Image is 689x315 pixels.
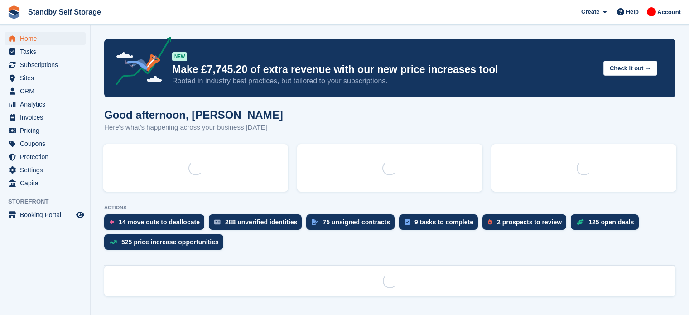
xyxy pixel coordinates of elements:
a: menu [5,137,86,150]
h1: Good afternoon, [PERSON_NAME] [104,109,283,121]
a: 525 price increase opportunities [104,234,228,254]
span: Tasks [20,45,74,58]
div: 14 move outs to deallocate [119,218,200,226]
a: menu [5,111,86,124]
a: 288 unverified identities [209,214,307,234]
img: stora-icon-8386f47178a22dfd0bd8f6a31ec36ba5ce8667c1dd55bd0f319d3a0aa187defe.svg [7,5,21,19]
div: 288 unverified identities [225,218,298,226]
div: 75 unsigned contracts [323,218,390,226]
span: Booking Portal [20,208,74,221]
span: CRM [20,85,74,97]
a: 9 tasks to complete [399,214,482,234]
a: menu [5,208,86,221]
span: Invoices [20,111,74,124]
div: 525 price increase opportunities [121,238,219,246]
img: move_outs_to_deallocate_icon-f764333ba52eb49d3ac5e1228854f67142a1ed5810a6f6cc68b1a99e826820c5.svg [110,219,114,225]
span: Sites [20,72,74,84]
a: menu [5,58,86,71]
button: Check it out → [603,61,657,76]
a: menu [5,45,86,58]
span: Capital [20,177,74,189]
span: Protection [20,150,74,163]
img: prospect-51fa495bee0391a8d652442698ab0144808aea92771e9ea1ae160a38d050c398.svg [488,219,492,225]
a: menu [5,32,86,45]
img: task-75834270c22a3079a89374b754ae025e5fb1db73e45f91037f5363f120a921f8.svg [405,219,410,225]
a: Standby Self Storage [24,5,105,19]
a: menu [5,72,86,84]
div: 125 open deals [588,218,634,226]
div: 2 prospects to review [497,218,562,226]
a: menu [5,98,86,111]
a: menu [5,124,86,137]
img: deal-1b604bf984904fb50ccaf53a9ad4b4a5d6e5aea283cecdc64d6e3604feb123c2.svg [576,219,584,225]
p: Make £7,745.20 of extra revenue with our new price increases tool [172,63,596,76]
a: 75 unsigned contracts [306,214,399,234]
a: menu [5,177,86,189]
span: Analytics [20,98,74,111]
img: Aaron Winter [647,7,656,16]
a: 2 prospects to review [482,214,571,234]
p: ACTIONS [104,205,675,211]
a: 14 move outs to deallocate [104,214,209,234]
span: Storefront [8,197,90,206]
span: Subscriptions [20,58,74,71]
img: price_increase_opportunities-93ffe204e8149a01c8c9dc8f82e8f89637d9d84a8eef4429ea346261dce0b2c0.svg [110,240,117,244]
span: Pricing [20,124,74,137]
a: Preview store [75,209,86,220]
p: Here's what's happening across your business [DATE] [104,122,283,133]
img: verify_identity-adf6edd0f0f0b5bbfe63781bf79b02c33cf7c696d77639b501bdc392416b5a36.svg [214,219,221,225]
span: Help [626,7,639,16]
span: Coupons [20,137,74,150]
div: NEW [172,52,187,61]
span: Account [657,8,681,17]
img: contract_signature_icon-13c848040528278c33f63329250d36e43548de30e8caae1d1a13099fd9432cc5.svg [312,219,318,225]
span: Home [20,32,74,45]
a: 125 open deals [571,214,643,234]
span: Create [581,7,599,16]
span: Settings [20,164,74,176]
div: 9 tasks to complete [414,218,473,226]
p: Rooted in industry best practices, but tailored to your subscriptions. [172,76,596,86]
img: price-adjustments-announcement-icon-8257ccfd72463d97f412b2fc003d46551f7dbcb40ab6d574587a9cd5c0d94... [108,37,172,88]
a: menu [5,164,86,176]
a: menu [5,150,86,163]
a: menu [5,85,86,97]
